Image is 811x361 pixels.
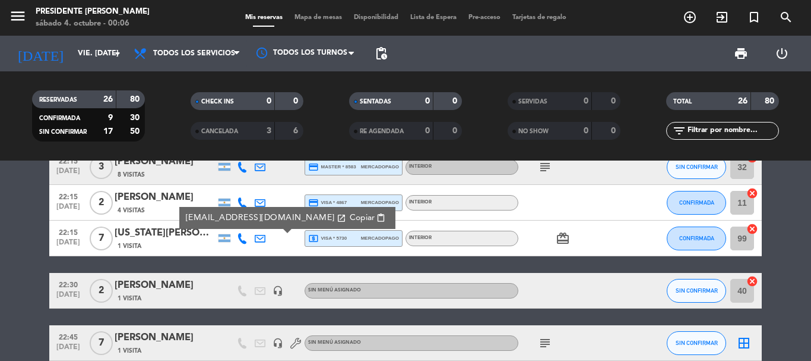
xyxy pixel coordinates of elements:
[53,203,83,216] span: [DATE]
[348,14,404,21] span: Disponibilidad
[361,199,399,206] span: mercadopago
[115,278,216,293] div: [PERSON_NAME]
[273,338,283,349] i: headset_mic
[103,127,113,136] strong: 17
[409,200,432,205] span: INTERIOR
[761,36,802,71] div: LOG OUT
[775,46,789,61] i: power_settings_new
[673,99,692,105] span: TOTAL
[734,46,748,61] span: print
[130,95,142,103] strong: 80
[346,211,389,225] button: Copiarcontent_paste
[39,129,87,135] span: SIN CONFIRMAR
[118,170,145,180] span: 8 Visitas
[746,187,758,199] i: cancel
[53,189,83,203] span: 22:15
[425,97,430,105] strong: 0
[374,46,388,61] span: pending_actions
[308,340,361,345] span: Sin menú asignado
[747,10,761,24] i: turned_in_not
[308,197,347,208] span: visa * 4867
[9,40,72,67] i: [DATE]
[267,97,271,105] strong: 0
[308,233,347,244] span: visa * 5730
[452,127,460,135] strong: 0
[584,127,588,135] strong: 0
[538,336,552,350] i: subject
[676,287,718,294] span: SIN CONFIRMAR
[308,162,319,172] i: credit_card
[118,241,141,251] span: 1 Visita
[118,346,141,356] span: 1 Visita
[518,128,549,134] span: NO SHOW
[118,294,141,303] span: 1 Visita
[676,340,718,346] span: SIN CONFIRMAR
[53,329,83,343] span: 22:45
[39,115,80,121] span: CONFIRMADA
[462,14,506,21] span: Pre-acceso
[360,99,391,105] span: SENTADAS
[53,277,83,291] span: 22:30
[360,128,404,134] span: RE AGENDADA
[110,46,125,61] i: arrow_drop_down
[556,231,570,246] i: card_giftcard
[90,155,113,179] span: 3
[267,127,271,135] strong: 3
[409,236,432,240] span: INTERIOR
[108,114,113,122] strong: 9
[667,279,726,303] button: SIN CONFIRMAR
[53,291,83,305] span: [DATE]
[53,153,83,167] span: 22:15
[153,49,235,58] span: Todos los servicios
[53,225,83,238] span: 22:15
[115,154,216,169] div: [PERSON_NAME]
[376,214,385,222] span: content_paste
[404,14,462,21] span: Lista de Espera
[90,227,113,250] span: 7
[9,7,27,25] i: menu
[53,238,83,252] span: [DATE]
[765,97,777,105] strong: 80
[308,197,319,208] i: credit_card
[293,127,300,135] strong: 6
[118,206,145,215] span: 4 Visitas
[273,285,283,296] i: headset_mic
[130,127,142,136] strong: 50
[36,18,150,30] div: sábado 4. octubre - 00:06
[361,234,399,242] span: mercadopago
[452,97,460,105] strong: 0
[103,95,113,103] strong: 26
[746,223,758,235] i: cancel
[308,233,319,244] i: local_atm
[611,127,618,135] strong: 0
[779,10,793,24] i: search
[584,97,588,105] strong: 0
[506,14,572,21] span: Tarjetas de regalo
[686,124,778,137] input: Filtrar por nombre...
[186,211,346,225] a: [EMAIL_ADDRESS][DOMAIN_NAME]open_in_new
[308,162,356,172] span: master * 8583
[425,127,430,135] strong: 0
[36,6,150,18] div: Presidente [PERSON_NAME]
[90,191,113,215] span: 2
[308,288,361,293] span: Sin menú asignado
[9,7,27,29] button: menu
[667,155,726,179] button: SIN CONFIRMAR
[676,164,718,170] span: SIN CONFIRMAR
[679,235,714,241] span: CONFIRMADA
[738,97,747,105] strong: 26
[409,164,432,169] span: INTERIOR
[350,212,375,224] span: Copiar
[518,99,547,105] span: SERVIDAS
[538,160,552,174] i: subject
[337,214,346,223] i: open_in_new
[361,163,399,171] span: mercadopago
[672,124,686,138] i: filter_list
[683,10,697,24] i: add_circle_outline
[53,167,83,181] span: [DATE]
[715,10,729,24] i: exit_to_app
[115,330,216,346] div: [PERSON_NAME]
[667,227,726,250] button: CONFIRMADA
[39,97,77,103] span: RESERVADAS
[289,14,348,21] span: Mapa de mesas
